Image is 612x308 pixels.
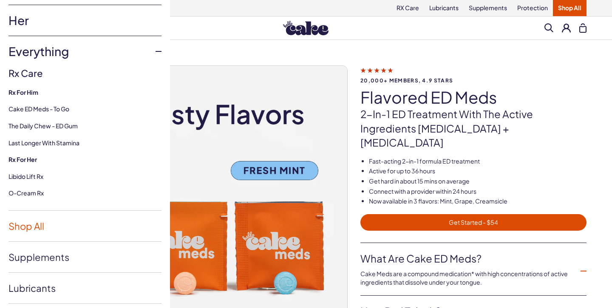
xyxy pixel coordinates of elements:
a: 20,000+ members, 4.9 stars [360,66,586,83]
a: Shop All [8,211,161,241]
li: Now available in 3 flavors: Mint, Grape, Creamsicle [369,197,586,206]
a: Rx For Him [8,88,161,97]
li: Get hard in about 15 mins on average [369,177,586,186]
span: 20,000+ members, 4.9 stars [360,78,586,83]
a: Libido Lift Rx [8,172,43,180]
div: Cake Meds are a compound medication* with high concentrations of active ingredients that dissolve... [360,266,573,286]
a: O-Cream Rx [8,189,44,197]
span: Get Started - $54 [365,218,581,227]
a: Get Started - $54 [360,214,586,231]
li: Active for up to 36 hours [369,167,586,175]
p: 2-in-1 ED treatment with the active ingredients [MEDICAL_DATA] + [MEDICAL_DATA] [360,107,586,150]
a: Rx For Her [8,155,161,164]
a: Last Longer with Stamina [8,139,79,147]
a: Supplements [8,242,161,272]
h3: Rx Care [8,67,161,80]
a: The Daily Chew - ED Gum [8,122,78,130]
img: Hello Cake [283,21,329,35]
a: Lubricants [8,273,161,303]
a: What are Cake ED Meds? [360,251,573,266]
a: Her [8,5,161,36]
li: Fast-acting 2-in-1 formula ED treatment [369,157,586,166]
h1: Flavored ED Meds [360,88,586,106]
a: Cake ED Meds - To Go [8,105,69,113]
a: Everything [8,36,161,67]
li: Connect with a provider within 24 hours [369,187,586,196]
